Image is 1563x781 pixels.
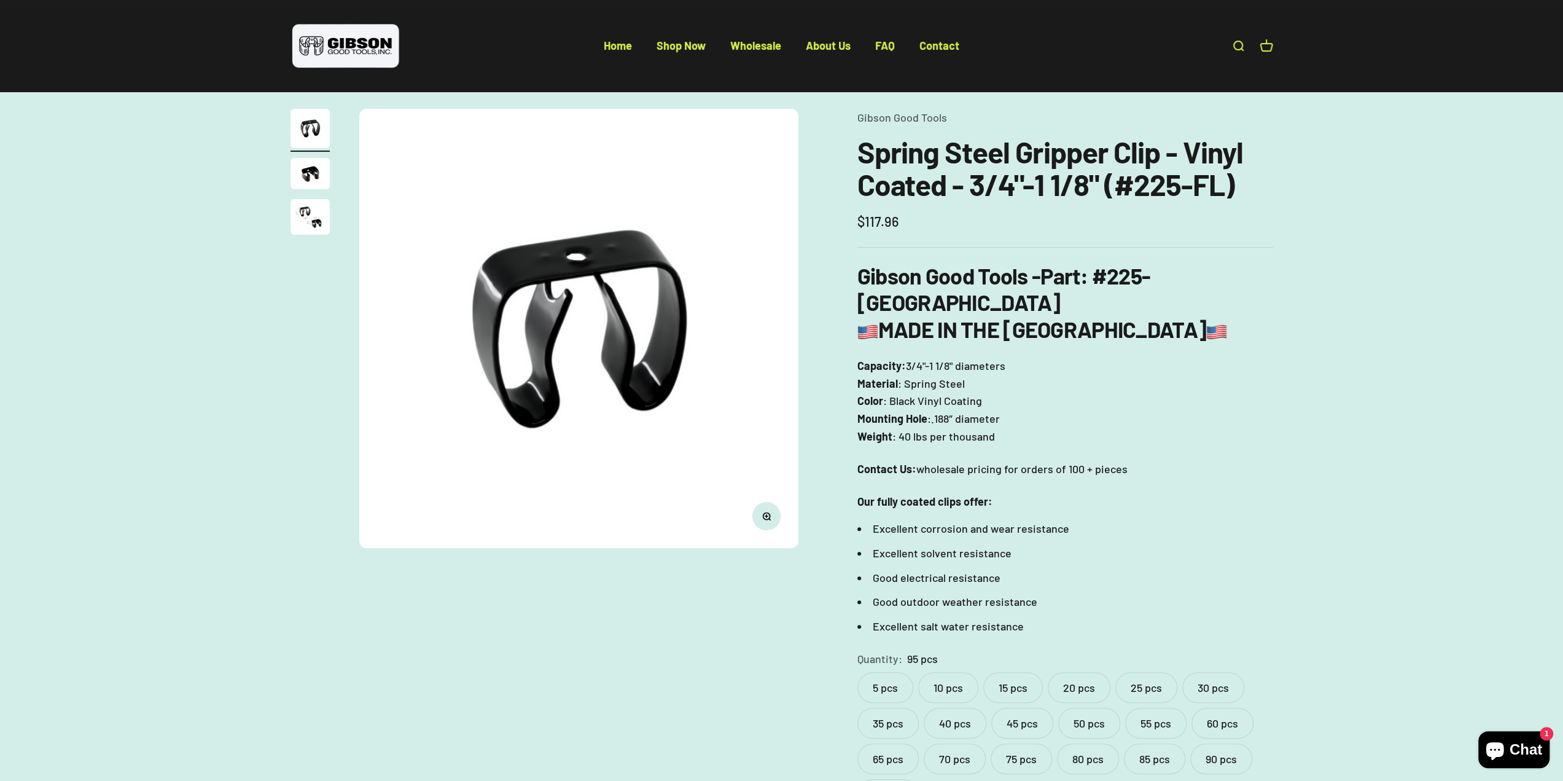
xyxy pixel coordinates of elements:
span: : [927,410,931,428]
span: Excellent solvent resistance [873,546,1011,560]
img: close up of a spring steel gripper clip, tool clip, durable, secure holding, Excellent corrosion ... [290,158,330,189]
strong: Mounting Hole [857,412,927,425]
img: Gripper clip, made & shipped from the USA! [359,109,798,548]
button: Go to item 2 [290,158,330,193]
strong: Contact Us: [857,462,916,476]
a: FAQ [875,39,895,52]
a: Gibson Good Tools [857,111,947,124]
a: Wholesale [730,39,781,52]
a: Contact [919,39,959,52]
strong: Capacity: [857,359,906,372]
img: Gripper clip, made & shipped from the USA! [290,109,330,148]
span: : Spring Steel [898,375,965,393]
span: : Black Vinyl Coating [883,392,982,410]
inbox-online-store-chat: Shopify online store chat [1475,731,1553,771]
span: Excellent salt water resistance [873,619,1024,633]
a: Home [604,39,632,52]
strong: Color [857,394,883,407]
span: Excellent corrosion and wear resistance [873,522,1069,535]
span: Part [1040,262,1080,289]
button: Go to item 1 [290,109,330,152]
strong: Weight [857,430,892,443]
sale-price: $117.96 [857,211,899,232]
b: Gibson Good Tools - [857,262,1080,289]
span: : 40 lbs per thousand [892,428,995,445]
p: wholesale pricing for orders of 100 + pieces [857,460,1273,478]
img: close up of a spring steel gripper clip, tool clip, durable, secure holding, Excellent corrosion ... [290,199,330,235]
b: MADE IN THE [GEOGRAPHIC_DATA] [857,316,1227,342]
strong: Material [857,377,898,390]
span: .188″ diameter [931,410,1000,428]
strong: : #225-[GEOGRAPHIC_DATA] [857,262,1150,315]
span: Good electrical resistance [873,571,1000,584]
span: Good outdoor weather resistance [873,595,1037,608]
button: Go to item 3 [290,199,330,238]
p: 3/4"-1 1/8" diameters [857,357,1273,445]
a: About Us [806,39,851,52]
variant-option-value: 95 pcs [907,650,938,668]
strong: Our fully coated clips offer: [857,495,992,508]
a: Shop Now [657,39,706,52]
legend: Quantity: [857,650,902,668]
h1: Spring Steel Gripper Clip - Vinyl Coated - 3/4"-1 1/8" (#225-FL) [857,136,1273,201]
